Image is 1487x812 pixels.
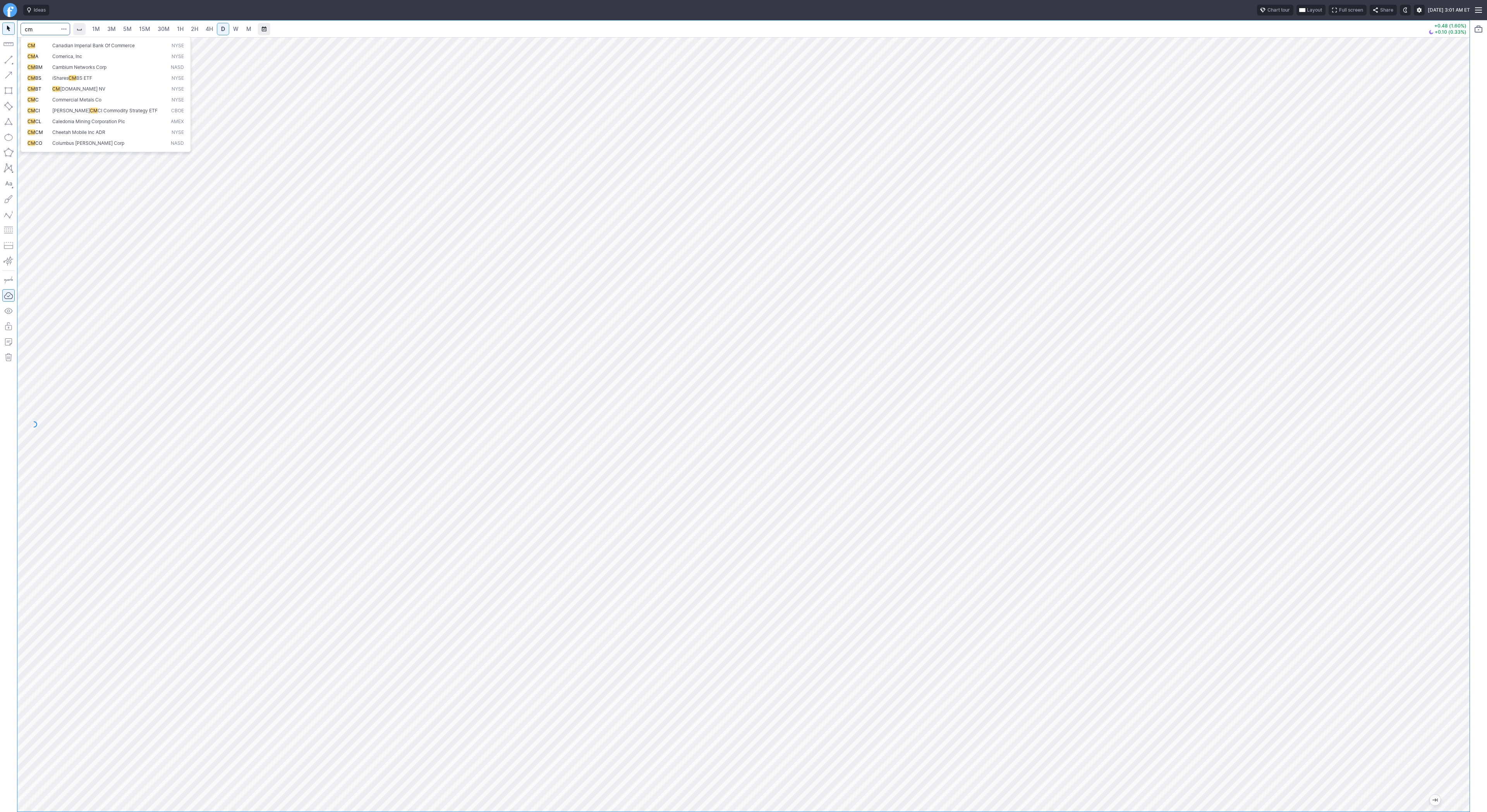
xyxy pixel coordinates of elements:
[202,23,216,35] a: 4H
[27,64,35,70] span: CM
[177,26,184,32] span: 1H
[258,23,270,35] button: Range
[60,86,105,92] span: [DOMAIN_NAME] NV
[172,43,184,49] span: NYSE
[172,97,184,103] span: NYSE
[27,97,35,103] span: CM
[35,97,39,103] span: C
[52,64,106,70] span: Cambium Networks Corp
[98,108,158,113] span: CI Commodity Strategy ETF
[27,75,35,81] span: CM
[3,3,17,17] a: Finviz.com
[2,131,15,143] button: Ellipse
[2,115,15,128] button: Triangle
[154,23,173,35] a: 30M
[1414,5,1425,15] button: Settings
[27,108,35,113] span: CM
[27,118,35,124] span: CM
[2,38,15,50] button: Measure
[23,5,49,15] button: Ideas
[120,23,135,35] a: 5M
[2,193,15,205] button: Brush
[52,75,69,81] span: iShares
[107,26,116,32] span: 3M
[76,75,92,81] span: BS ETF
[242,23,255,35] a: M
[1428,6,1470,14] span: [DATE] 3:01 AM ET
[171,140,184,147] span: NASD
[158,26,170,32] span: 30M
[89,23,103,35] a: 1M
[172,53,184,60] span: NYSE
[1267,6,1290,14] span: Chart tour
[2,84,15,97] button: Rectangle
[1339,6,1363,14] span: Full screen
[123,26,132,32] span: 5M
[27,53,35,59] span: CM
[172,75,184,82] span: NYSE
[1429,24,1466,28] p: +0.48 (1.60%)
[1329,5,1367,15] button: Full screen
[230,23,242,35] a: W
[2,53,15,66] button: Line
[52,97,101,103] span: Commercial Metals Co
[1296,5,1326,15] button: Layout
[52,140,124,146] span: Columbus [PERSON_NAME] Corp
[1307,6,1322,14] span: Layout
[35,64,43,70] span: BM
[52,53,82,59] span: Comerica, Inc
[2,305,15,317] button: Hide drawings
[52,108,90,113] span: [PERSON_NAME]
[2,146,15,159] button: Polygon
[52,43,135,48] span: Canadian Imperial Bank Of Commerce
[35,129,43,135] span: CM
[92,26,100,32] span: 1M
[139,26,150,32] span: 15M
[58,23,69,35] button: Search
[1380,6,1393,14] span: Share
[52,129,105,135] span: Cheetah Mobile Inc ADR
[52,86,60,92] span: CM
[173,23,187,35] a: 1H
[27,129,35,135] span: CM
[35,86,41,92] span: BT
[2,162,15,174] button: XABCD
[1257,5,1293,15] button: Chart tour
[217,23,229,35] a: D
[246,26,251,32] span: M
[27,86,35,92] span: CM
[172,129,184,136] span: NYSE
[2,320,15,333] button: Lock drawings
[27,43,35,48] span: CM
[27,140,35,146] span: CM
[2,274,15,286] button: Drawing mode: Single
[221,26,225,32] span: D
[2,336,15,348] button: Add note
[191,26,198,32] span: 2H
[21,23,70,35] input: Search
[90,108,98,113] span: CM
[73,23,86,35] button: Interval
[21,37,191,152] div: Search
[35,53,38,59] span: A
[171,108,184,114] span: CBOE
[206,26,213,32] span: 4H
[2,208,15,221] button: Elliott waves
[69,75,76,81] span: CM
[34,6,46,14] span: Ideas
[136,23,154,35] a: 15M
[172,86,184,93] span: NYSE
[35,75,41,81] span: BS
[104,23,119,35] a: 3M
[171,118,184,125] span: AMEX
[1435,30,1466,34] span: +0.10 (0.33%)
[35,140,42,146] span: CO
[2,239,15,252] button: Position
[171,64,184,71] span: NASD
[2,351,15,364] button: Remove all autosaved drawings
[187,23,202,35] a: 2H
[233,26,239,32] span: W
[1472,23,1485,35] button: Portfolio watchlist
[2,69,15,81] button: Arrow
[2,177,15,190] button: Text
